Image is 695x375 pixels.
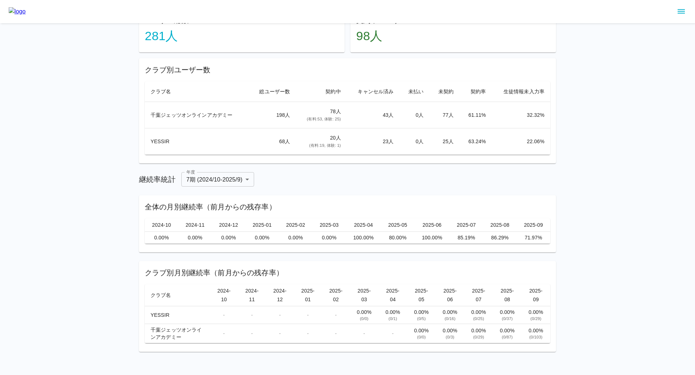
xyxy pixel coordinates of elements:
[527,316,544,321] div: ( 0 / 29 )
[145,306,210,324] td: YESSIR
[436,284,464,306] th: 2025-06
[212,218,245,232] th: 2024-12
[186,169,195,175] label: 年度
[517,218,550,232] th: 2025-09
[429,81,459,102] th: 未契約
[483,218,517,232] th: 2025-08
[346,218,381,232] th: 2025-04
[312,218,346,232] th: 2025-03
[413,316,430,321] div: ( 0 / 5 )
[470,327,487,334] div: 0.00 %
[470,334,487,340] div: ( 0 / 29 )
[459,102,492,128] td: 61.11 %
[223,331,225,336] span: -
[384,308,401,316] div: 0.00 %
[210,284,238,306] th: 2024-10
[9,7,26,16] img: logo
[450,218,483,232] th: 2025-07
[145,29,339,44] h4: 281 人
[381,232,415,244] td: 80.00%
[279,232,312,244] td: 0.00%
[251,312,253,318] span: -
[464,284,493,306] th: 2025-07
[312,232,346,244] td: 0.00%
[429,128,459,155] td: 25 人
[384,316,401,321] div: ( 0 / 1 )
[527,334,544,340] div: ( 0 / 103 )
[335,331,337,336] span: -
[335,312,337,318] span: -
[492,102,550,128] td: 32.32 %
[279,218,312,232] th: 2025-02
[522,284,550,306] th: 2025-09
[307,117,341,121] span: (有料: 53 , 体験: 25 )
[245,218,279,232] th: 2025-01
[279,331,281,336] span: -
[279,312,281,318] span: -
[238,284,266,306] th: 2024-11
[347,128,400,155] td: 23 人
[499,334,516,340] div: ( 0 / 87 )
[296,128,346,155] td: 20 人
[296,81,346,102] th: 契約中
[459,81,492,102] th: 契約率
[399,128,429,155] td: 0 人
[442,327,459,334] div: 0.00 %
[145,284,210,306] th: クラブ名
[442,316,459,321] div: ( 0 / 16 )
[145,64,550,76] h6: クラブ別ユーザー数
[145,128,249,155] td: YESSIR
[178,232,212,244] td: 0.00%
[450,232,483,244] td: 85.19%
[356,308,373,316] div: 0.00 %
[399,102,429,128] td: 0 人
[212,232,245,244] td: 0.00%
[266,284,294,306] th: 2024-12
[381,218,415,232] th: 2025-05
[145,324,210,343] td: 千葉ジェッツオンラインアカデミー
[492,128,550,155] td: 22.06 %
[145,232,178,244] td: 0.00%
[379,284,407,306] th: 2025-04
[245,232,279,244] td: 0.00%
[483,232,517,244] td: 86.29%
[356,316,373,321] div: ( 0 / 0 )
[145,267,550,278] h6: クラブ別月別継続率（前月からの残存率）
[527,327,544,334] div: 0.00 %
[309,143,341,148] span: (有料: 19 , 体験: 1 )
[413,308,430,316] div: 0.00 %
[407,284,436,306] th: 2025-05
[223,312,225,318] span: -
[346,232,381,244] td: 100.00%
[356,29,550,44] h4: 98 人
[675,5,687,18] button: sidemenu
[399,81,429,102] th: 未払い
[178,218,212,232] th: 2024-11
[413,327,430,334] div: 0.00 %
[413,334,430,340] div: ( 0 / 0 )
[350,284,379,306] th: 2025-03
[347,81,400,102] th: キャンセル済み
[429,102,459,128] td: 77 人
[499,316,516,321] div: ( 0 / 37 )
[307,331,309,336] span: -
[392,331,394,336] span: -
[470,308,487,316] div: 0.00 %
[499,308,516,316] div: 0.00 %
[294,284,322,306] th: 2025-01
[181,172,254,187] div: 7期 (2024/10-2025/9)
[251,331,253,336] span: -
[363,331,365,336] span: -
[470,316,487,321] div: ( 0 / 25 )
[249,128,296,155] td: 68 人
[527,308,544,316] div: 0.00 %
[145,81,249,102] th: クラブ名
[347,102,400,128] td: 43 人
[145,201,550,213] h6: 全体の月別継続率（前月からの残存率）
[307,312,309,318] span: -
[442,334,459,340] div: ( 0 / 3 )
[499,327,516,334] div: 0.00 %
[414,232,450,244] td: 100.00%
[145,218,178,232] th: 2024-10
[442,308,459,316] div: 0.00 %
